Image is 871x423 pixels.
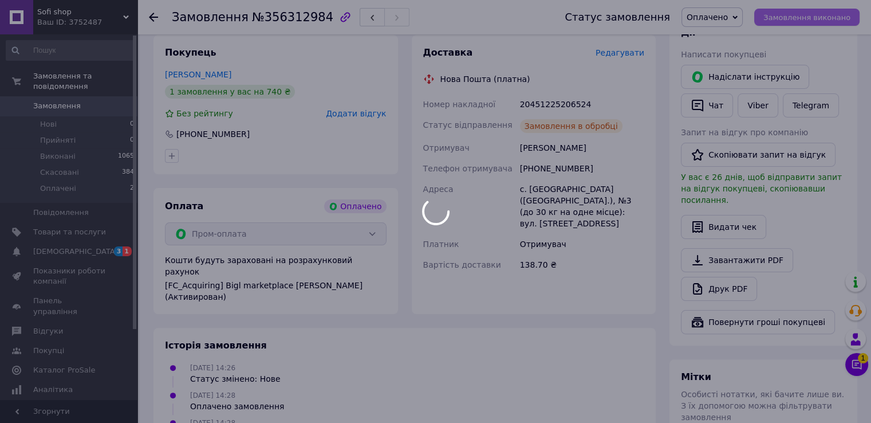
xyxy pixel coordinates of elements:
span: Адреса [423,185,454,194]
span: У вас є 26 днів, щоб відправити запит на відгук покупцеві, скопіювавши посилання. [681,173,842,205]
span: [DATE] 14:28 [190,391,235,399]
button: Повернути гроші покупцеві [681,310,835,334]
span: Скасовані [40,167,79,178]
span: Покупець [165,47,216,58]
span: Прийняті [40,135,76,146]
span: Замовлення [33,101,81,111]
span: 0 [130,119,134,130]
div: Оплачено [324,199,386,213]
span: 1 [123,246,132,256]
a: [PERSON_NAME] [165,70,231,79]
span: 0 [130,135,134,146]
span: Історія замовлення [165,340,267,351]
div: с. [GEOGRAPHIC_DATA] ([GEOGRAPHIC_DATA].), №3 (до 30 кг на одне місце): вул. [STREET_ADDRESS] [518,179,647,234]
span: Вартість доставки [423,260,501,269]
span: Нові [40,119,57,130]
span: Доставка [423,47,473,58]
a: Viber [738,93,778,117]
span: Оплата [165,201,203,211]
a: Telegram [783,93,839,117]
button: Надіслати інструкцію [681,65,809,89]
span: Запит на відгук про компанію [681,128,808,137]
span: Каталог ProSale [33,365,95,375]
span: Редагувати [596,48,644,57]
span: Замовлення та повідомлення [33,71,137,92]
span: Виконані [40,151,76,162]
a: Завантажити PDF [681,248,793,272]
div: Статус змінено: Нове [190,373,281,385]
div: Кошти будуть зараховані на розрахунковий рахунок [165,254,387,303]
span: Особисті нотатки, які бачите лише ви. З їх допомогою можна фільтрувати замовлення [681,390,844,422]
span: 1 [858,351,868,362]
button: Замовлення виконано [754,9,860,26]
span: Отримувач [423,143,470,152]
span: Повідомлення [33,207,89,218]
div: [PHONE_NUMBER] [518,158,647,179]
button: Скопіювати запит на відгук [681,143,835,167]
span: 384 [122,167,134,178]
span: 1065 [118,151,134,162]
div: 20451225206524 [518,94,647,115]
input: Пошук [6,40,135,61]
div: [PERSON_NAME] [518,138,647,158]
span: Написати покупцеві [681,50,766,59]
span: 2 [130,183,134,194]
span: Додати відгук [326,109,386,118]
div: Замовлення в обробці [520,119,622,133]
span: [DEMOGRAPHIC_DATA] [33,246,118,257]
span: Замовлення виконано [763,13,850,22]
span: №356312984 [252,10,333,24]
span: Телефон отримувача [423,164,513,173]
span: Статус відправлення [423,120,513,130]
span: Панель управління [33,296,106,316]
span: Товари та послуги [33,227,106,237]
div: Повернутися назад [149,11,158,23]
span: Платник [423,240,459,249]
span: Номер накладної [423,100,496,109]
div: Оплачено замовлення [190,401,284,412]
button: Чат [681,93,733,117]
span: Покупці [33,346,64,356]
button: Чат з покупцем1 [845,353,868,376]
span: Замовлення [172,10,249,24]
div: Отримувач [518,234,647,254]
span: Показники роботи компанії [33,266,106,287]
div: Нова Пошта (платна) [438,73,533,85]
span: Оплачені [40,183,76,194]
div: Статус замовлення [565,11,670,23]
span: Sofi shop [37,7,123,17]
div: 138.70 ₴ [518,254,647,275]
span: [DATE] 14:26 [190,364,235,372]
span: Відгуки [33,326,63,336]
span: Без рейтингу [176,109,233,118]
div: [FC_Acquiring] Bigl marketplace [PERSON_NAME] (Активирован) [165,280,387,303]
a: Друк PDF [681,277,757,301]
span: Аналітика [33,385,73,395]
button: Видати чек [681,215,766,239]
span: 3 [114,246,123,256]
div: 1 замовлення у вас на 740 ₴ [165,85,295,99]
div: Ваш ID: 3752487 [37,17,137,28]
span: Мітки [681,371,711,382]
span: Оплачено [687,13,728,22]
div: [PHONE_NUMBER] [175,128,251,140]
